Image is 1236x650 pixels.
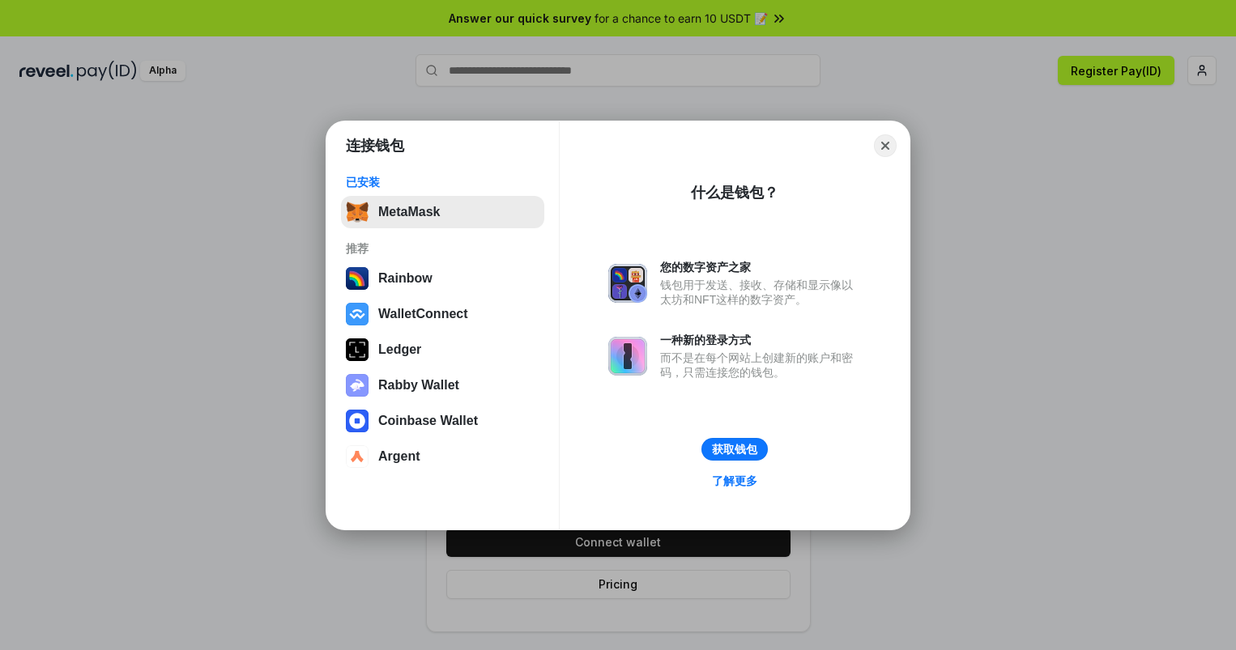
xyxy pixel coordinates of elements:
img: svg+xml,%3Csvg%20xmlns%3D%22http%3A%2F%2Fwww.w3.org%2F2000%2Fsvg%22%20width%3D%2228%22%20height%3... [346,338,369,361]
img: svg+xml,%3Csvg%20fill%3D%22none%22%20height%3D%2233%22%20viewBox%3D%220%200%2035%2033%22%20width%... [346,201,369,223]
button: Argent [341,440,544,473]
div: 推荐 [346,241,539,256]
div: Argent [378,449,420,464]
div: 什么是钱包？ [691,183,778,202]
div: MetaMask [378,205,440,219]
button: 获取钱包 [701,438,768,461]
button: Close [874,134,897,157]
div: Ledger [378,342,421,357]
h1: 连接钱包 [346,136,404,155]
div: WalletConnect [378,307,468,321]
div: Rabby Wallet [378,378,459,393]
div: 一种新的登录方式 [660,333,861,347]
button: Rabby Wallet [341,369,544,401]
img: svg+xml,%3Csvg%20width%3D%2228%22%20height%3D%2228%22%20viewBox%3D%220%200%2028%2028%22%20fill%3D... [346,445,369,468]
button: Ledger [341,333,544,366]
div: 钱包用于发送、接收、存储和显示像以太坊和NFT这样的数字资产。 [660,278,861,307]
button: Rainbow [341,262,544,295]
img: svg+xml,%3Csvg%20xmlns%3D%22http%3A%2F%2Fwww.w3.org%2F2000%2Fsvg%22%20fill%3D%22none%22%20viewBox... [346,374,369,397]
img: svg+xml,%3Csvg%20width%3D%2228%22%20height%3D%2228%22%20viewBox%3D%220%200%2028%2028%22%20fill%3D... [346,303,369,325]
div: Rainbow [378,271,433,286]
button: MetaMask [341,196,544,228]
img: svg+xml,%3Csvg%20xmlns%3D%22http%3A%2F%2Fwww.w3.org%2F2000%2Fsvg%22%20fill%3D%22none%22%20viewBox... [608,337,647,376]
a: 了解更多 [702,470,767,491]
div: 获取钱包 [712,442,757,457]
button: Coinbase Wallet [341,405,544,437]
img: svg+xml,%3Csvg%20width%3D%22120%22%20height%3D%22120%22%20viewBox%3D%220%200%20120%20120%22%20fil... [346,267,369,290]
img: svg+xml,%3Csvg%20xmlns%3D%22http%3A%2F%2Fwww.w3.org%2F2000%2Fsvg%22%20fill%3D%22none%22%20viewBox... [608,264,647,303]
div: Coinbase Wallet [378,414,478,428]
div: 了解更多 [712,474,757,488]
img: svg+xml,%3Csvg%20width%3D%2228%22%20height%3D%2228%22%20viewBox%3D%220%200%2028%2028%22%20fill%3D... [346,410,369,432]
button: WalletConnect [341,298,544,330]
div: 而不是在每个网站上创建新的账户和密码，只需连接您的钱包。 [660,350,861,380]
div: 已安装 [346,175,539,189]
div: 您的数字资产之家 [660,260,861,274]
